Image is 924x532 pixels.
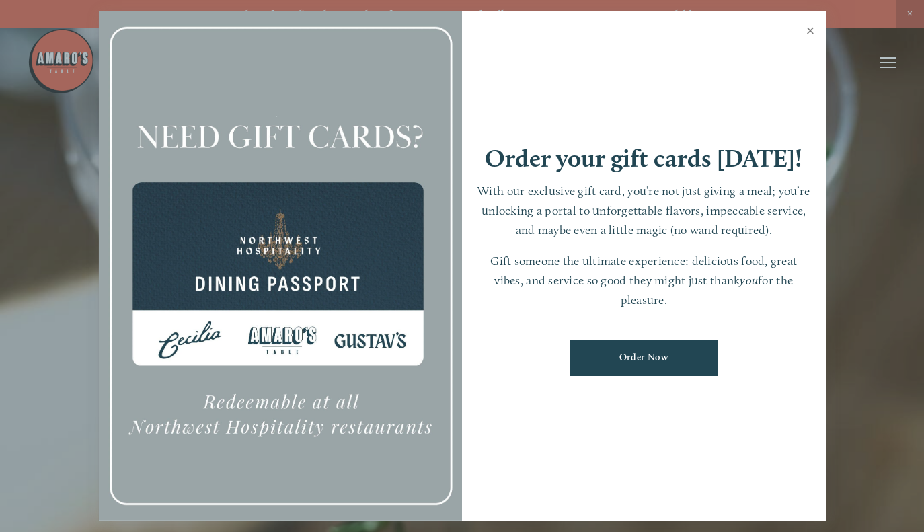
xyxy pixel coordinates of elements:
a: Close [798,13,824,51]
a: Order Now [570,340,718,376]
h1: Order your gift cards [DATE]! [485,146,802,171]
p: Gift someone the ultimate experience: delicious food, great vibes, and service so good they might... [475,252,812,309]
em: you [740,273,758,287]
p: With our exclusive gift card, you’re not just giving a meal; you’re unlocking a portal to unforge... [475,182,812,239]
